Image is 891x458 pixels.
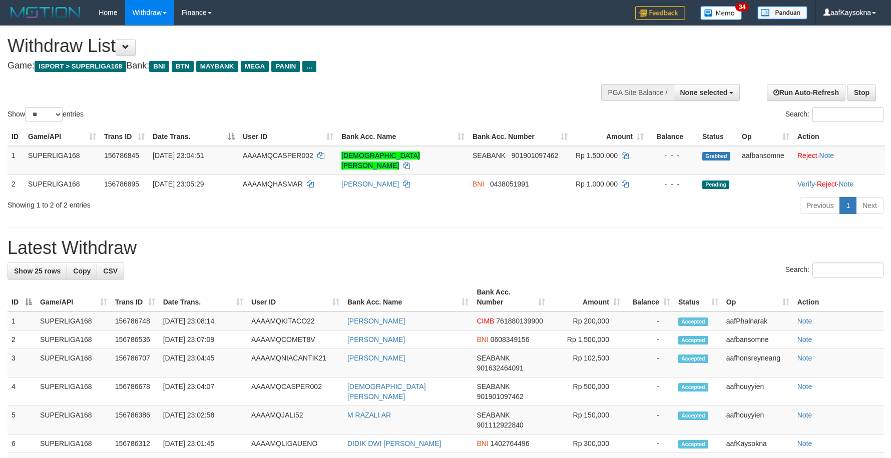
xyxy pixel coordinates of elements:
[111,434,159,453] td: 156786312
[797,354,812,362] a: Note
[477,364,523,372] span: Copy 901632464091 to clipboard
[159,406,247,434] td: [DATE] 23:02:58
[149,127,239,146] th: Date Trans.: activate to sort column descending
[347,411,391,419] a: M RAZALI AR
[549,434,624,453] td: Rp 300,000
[722,311,793,330] td: aafPhalnarak
[159,377,247,406] td: [DATE] 23:04:07
[698,127,738,146] th: Status
[111,349,159,377] td: 156786707
[549,377,624,406] td: Rp 500,000
[97,262,124,279] a: CSV
[36,283,111,311] th: Game/API: activate to sort column ascending
[473,151,506,159] span: SEABANK
[785,262,883,277] label: Search:
[8,283,36,311] th: ID: activate to sort column descending
[793,127,885,146] th: Action
[159,434,247,453] td: [DATE] 23:01:45
[678,354,708,363] span: Accepted
[549,330,624,349] td: Rp 1,500,000
[722,377,793,406] td: aafhouyyien
[722,406,793,434] td: aafhouyyien
[722,283,793,311] th: Op: activate to sort column ascending
[8,262,67,279] a: Show 25 rows
[678,411,708,420] span: Accepted
[100,127,149,146] th: Trans ID: activate to sort column ascending
[738,146,793,175] td: aafbansomne
[341,151,420,169] a: [DEMOGRAPHIC_DATA][PERSON_NAME]
[702,152,730,160] span: Grabbed
[343,283,473,311] th: Bank Acc. Name: activate to sort column ascending
[8,5,84,20] img: MOTION_logo.png
[159,349,247,377] td: [DATE] 23:04:45
[738,127,793,146] th: Op: activate to sort column ascending
[347,354,405,362] a: [PERSON_NAME]
[819,151,834,159] a: Note
[469,127,572,146] th: Bank Acc. Number: activate to sort column ascending
[678,317,708,326] span: Accepted
[549,283,624,311] th: Amount: activate to sort column ascending
[243,180,303,188] span: AAAAMQHASMAR
[793,174,885,193] td: · ·
[674,283,722,311] th: Status: activate to sort column ascending
[477,382,510,390] span: SEABANK
[8,406,36,434] td: 5
[674,84,740,101] button: None selected
[652,179,694,189] div: - - -
[8,146,24,175] td: 1
[722,434,793,453] td: aafKaysokna
[153,151,204,159] span: [DATE] 23:04:51
[104,151,139,159] span: 156786845
[36,311,111,330] td: SUPERLIGA168
[785,107,883,122] label: Search:
[722,349,793,377] td: aafhonsreyneang
[247,330,343,349] td: AAAAMQCOMET8V
[839,197,856,214] a: 1
[473,283,549,311] th: Bank Acc. Number: activate to sort column ascending
[247,349,343,377] td: AAAAMQNIACANTIK21
[601,84,673,101] div: PGA Site Balance /
[14,267,61,275] span: Show 25 rows
[149,61,169,72] span: BNI
[271,61,300,72] span: PANIN
[36,377,111,406] td: SUPERLIGA168
[812,262,883,277] input: Search:
[8,434,36,453] td: 6
[347,335,405,343] a: [PERSON_NAME]
[624,377,674,406] td: -
[847,84,876,101] a: Stop
[239,127,337,146] th: User ID: activate to sort column ascending
[337,127,469,146] th: Bank Acc. Name: activate to sort column ascending
[678,440,708,448] span: Accepted
[8,330,36,349] td: 2
[680,88,728,96] span: None selected
[111,377,159,406] td: 156786678
[797,317,812,325] a: Note
[103,267,118,275] span: CSV
[838,180,853,188] a: Note
[8,311,36,330] td: 1
[8,196,364,210] div: Showing 1 to 2 of 2 entries
[797,335,812,343] a: Note
[793,283,883,311] th: Action
[159,330,247,349] td: [DATE] 23:07:09
[196,61,238,72] span: MAYBANK
[477,411,510,419] span: SEABANK
[159,283,247,311] th: Date Trans.: activate to sort column ascending
[8,107,84,122] label: Show entries
[111,311,159,330] td: 156786748
[797,180,815,188] a: Verify
[8,174,24,193] td: 2
[793,146,885,175] td: ·
[624,330,674,349] td: -
[8,61,584,71] h4: Game: Bank:
[24,146,100,175] td: SUPERLIGA168
[576,151,618,159] span: Rp 1.500.000
[624,434,674,453] td: -
[652,150,694,160] div: - - -
[8,36,584,56] h1: Withdraw List
[247,283,343,311] th: User ID: activate to sort column ascending
[678,383,708,391] span: Accepted
[549,349,624,377] td: Rp 102,500
[856,197,883,214] a: Next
